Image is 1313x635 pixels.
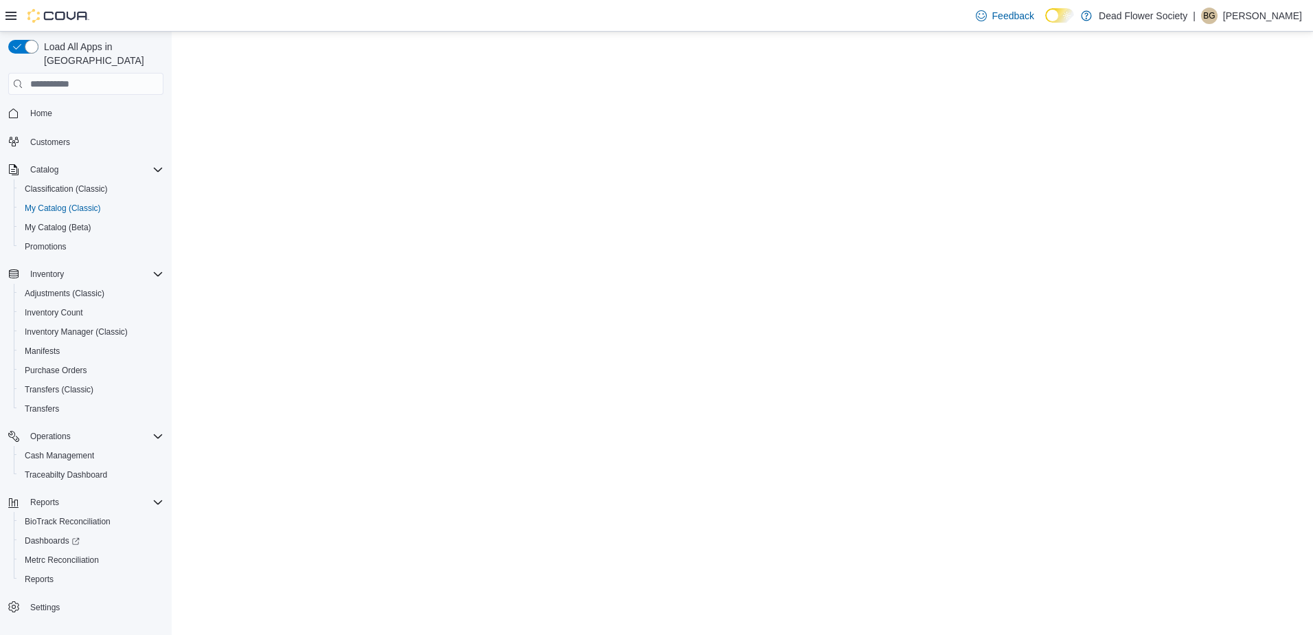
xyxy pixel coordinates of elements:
p: Dead Flower Society [1099,8,1187,24]
a: Promotions [19,238,72,255]
a: My Catalog (Classic) [19,200,106,216]
a: Transfers (Classic) [19,381,99,398]
a: Dashboards [19,533,85,549]
button: Operations [3,427,169,446]
button: Adjustments (Classic) [14,284,169,303]
span: Metrc Reconciliation [19,552,163,568]
a: Adjustments (Classic) [19,285,110,302]
button: Customers [3,131,169,151]
span: Load All Apps in [GEOGRAPHIC_DATA] [38,40,163,67]
span: Catalog [25,161,163,178]
span: My Catalog (Beta) [25,222,91,233]
button: Transfers (Classic) [14,380,169,399]
a: Feedback [970,2,1040,30]
span: Reports [25,574,54,585]
span: Classification (Classic) [25,183,108,194]
span: Settings [30,602,60,613]
button: BioTrack Reconciliation [14,512,169,531]
a: Classification (Classic) [19,181,113,197]
span: Transfers [25,403,59,414]
span: Traceabilty Dashboard [19,467,163,483]
a: Inventory Count [19,304,89,321]
button: Inventory [3,265,169,284]
span: My Catalog (Classic) [19,200,163,216]
p: | [1193,8,1196,24]
button: Manifests [14,342,169,361]
span: Feedback [992,9,1034,23]
span: Adjustments (Classic) [25,288,104,299]
span: Inventory [30,269,64,280]
span: Settings [25,599,163,616]
a: My Catalog (Beta) [19,219,97,236]
span: Inventory Count [25,307,83,318]
button: Reports [25,494,65,511]
button: Metrc Reconciliation [14,550,169,570]
a: Traceabilty Dashboard [19,467,113,483]
a: Reports [19,571,59,588]
a: Customers [25,134,76,151]
span: Manifests [19,343,163,359]
span: Inventory [25,266,163,282]
span: Transfers [19,401,163,417]
img: Cova [27,9,89,23]
button: Purchase Orders [14,361,169,380]
a: Settings [25,599,65,616]
button: Inventory Count [14,303,169,322]
span: Home [30,108,52,119]
span: Purchase Orders [25,365,87,376]
span: Traceabilty Dashboard [25,469,107,480]
span: BioTrack Reconciliation [25,516,111,527]
span: Reports [25,494,163,511]
a: Home [25,105,58,122]
input: Dark Mode [1045,8,1074,23]
button: Reports [3,493,169,512]
span: Transfers (Classic) [25,384,93,395]
span: Home [25,104,163,122]
button: Inventory Manager (Classic) [14,322,169,342]
p: [PERSON_NAME] [1223,8,1302,24]
div: Brittany Garrett [1201,8,1218,24]
button: Reports [14,570,169,589]
button: Promotions [14,237,169,256]
a: Dashboards [14,531,169,550]
button: Home [3,103,169,123]
span: Transfers (Classic) [19,381,163,398]
span: Customers [30,137,70,148]
span: Metrc Reconciliation [25,555,99,566]
a: BioTrack Reconciliation [19,513,116,530]
span: Promotions [25,241,67,252]
span: Dashboards [19,533,163,549]
span: Inventory Count [19,304,163,321]
button: Catalog [3,160,169,179]
span: Operations [25,428,163,445]
button: My Catalog (Beta) [14,218,169,237]
span: Adjustments (Classic) [19,285,163,302]
span: Inventory Manager (Classic) [19,324,163,340]
span: Dashboards [25,535,80,546]
span: Classification (Classic) [19,181,163,197]
button: Classification (Classic) [14,179,169,199]
span: Cash Management [19,447,163,464]
span: My Catalog (Beta) [19,219,163,236]
span: Cash Management [25,450,94,461]
button: Traceabilty Dashboard [14,465,169,484]
a: Metrc Reconciliation [19,552,104,568]
a: Cash Management [19,447,100,464]
button: Operations [25,428,76,445]
button: Transfers [14,399,169,419]
span: Operations [30,431,71,442]
a: Transfers [19,401,65,417]
button: My Catalog (Classic) [14,199,169,218]
span: My Catalog (Classic) [25,203,101,214]
a: Inventory Manager (Classic) [19,324,133,340]
span: BioTrack Reconciliation [19,513,163,530]
span: Reports [30,497,59,508]
span: Manifests [25,346,60,357]
button: Cash Management [14,446,169,465]
button: Settings [3,597,169,617]
a: Purchase Orders [19,362,93,379]
span: Reports [19,571,163,588]
span: Catalog [30,164,58,175]
button: Inventory [25,266,69,282]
